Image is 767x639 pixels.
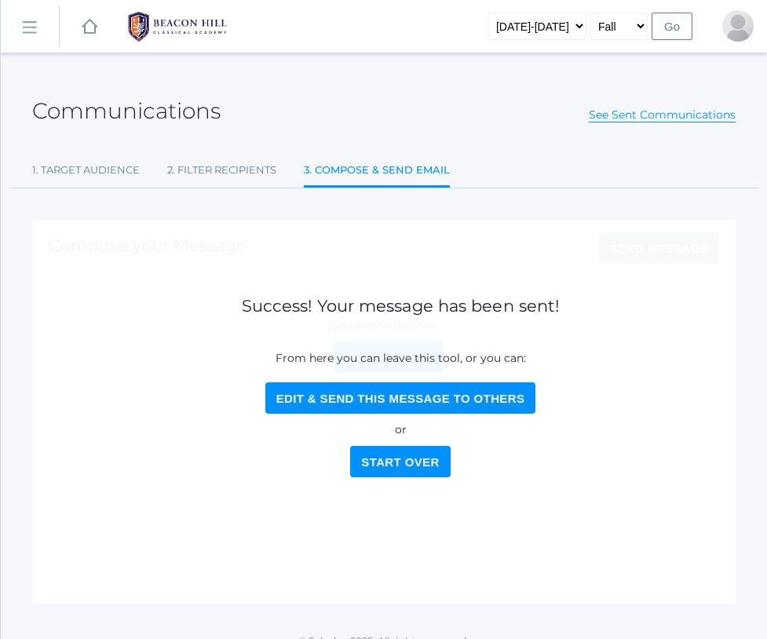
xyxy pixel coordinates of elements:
button: Start Over [350,446,450,477]
a: 3. Compose & Send Email [304,155,450,188]
a: 1. Target Audience [32,155,140,186]
h2: Communications [32,99,221,123]
h1: Success! Your message has been sent! [242,297,560,315]
div: Jaimie Watson [722,10,754,42]
button: Edit & Send this Message to Others [265,382,536,414]
a: 2. Filter Recipients [167,155,276,186]
p: or [243,422,557,438]
a: See Sent Communications [589,108,736,122]
p: From here you can leave this tool, or you can: [243,350,557,367]
img: BHCALogos-05-308ed15e86a5a0abce9b8dd61676a3503ac9727e845dece92d48e8588c001991.png [119,7,236,46]
input: Go [652,13,692,40]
